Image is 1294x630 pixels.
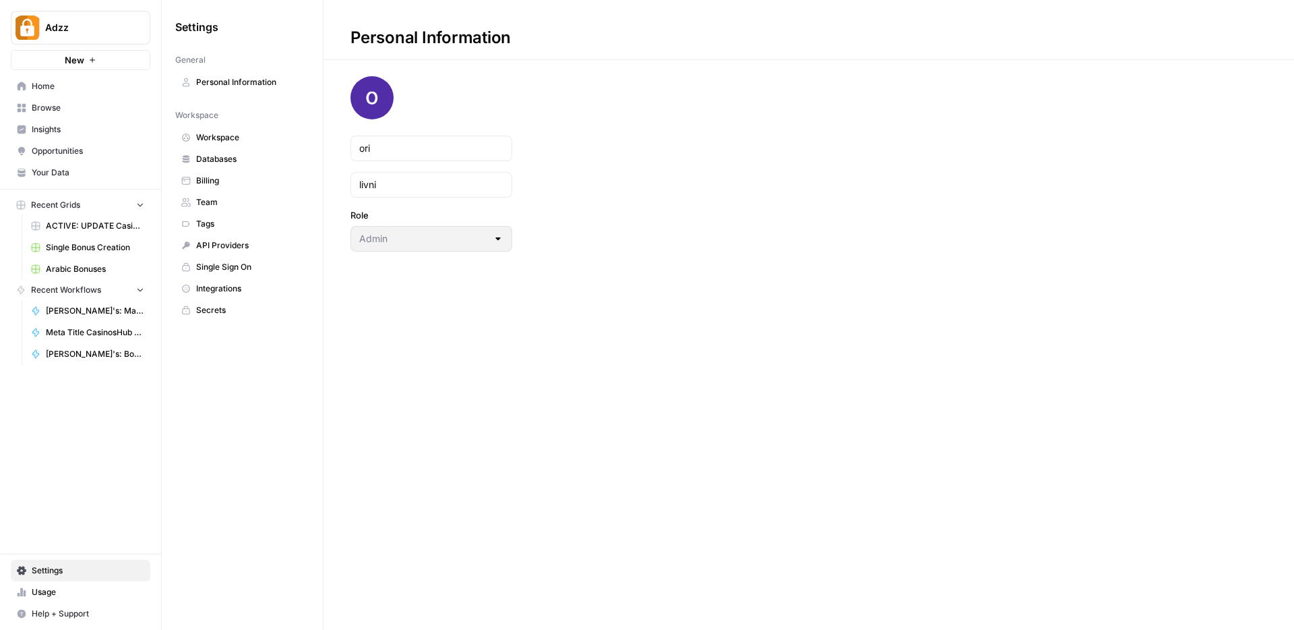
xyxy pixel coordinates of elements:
[25,300,150,322] a: [PERSON_NAME]'s: MasterFlow CasinosHub
[32,167,144,179] span: Your Data
[11,581,150,603] a: Usage
[11,140,150,162] a: Opportunities
[196,239,303,252] span: API Providers
[196,132,303,144] span: Workspace
[175,299,309,321] a: Secrets
[46,220,144,232] span: ACTIVE: UPDATE Casino Reviews
[46,305,144,317] span: [PERSON_NAME]'s: MasterFlow CasinosHub
[25,343,150,365] a: [PERSON_NAME]'s: Bonuses Section for NoDeposit
[196,175,303,187] span: Billing
[175,213,309,235] a: Tags
[46,241,144,254] span: Single Bonus Creation
[11,76,150,97] a: Home
[16,16,40,40] img: Adzz Logo
[31,199,80,211] span: Recent Grids
[196,196,303,208] span: Team
[175,54,206,66] span: General
[32,80,144,92] span: Home
[175,148,309,170] a: Databases
[11,560,150,581] a: Settings
[45,21,127,34] span: Adzz
[175,256,309,278] a: Single Sign On
[25,237,150,258] a: Single Bonus Creation
[196,76,303,88] span: Personal Information
[11,50,150,70] button: New
[323,27,538,49] div: Personal Information
[175,127,309,148] a: Workspace
[175,19,218,35] span: Settings
[196,261,303,273] span: Single Sign On
[175,192,309,213] a: Team
[175,278,309,299] a: Integrations
[196,153,303,165] span: Databases
[32,145,144,157] span: Opportunities
[25,258,150,280] a: Arabic Bonuses
[32,102,144,114] span: Browse
[175,235,309,256] a: API Providers
[11,195,150,215] button: Recent Grids
[11,162,150,183] a: Your Data
[11,97,150,119] a: Browse
[25,322,150,343] a: Meta Title CasinosHub Review
[32,123,144,136] span: Insights
[65,53,84,67] span: New
[196,283,303,295] span: Integrations
[11,603,150,625] button: Help + Support
[175,71,309,93] a: Personal Information
[32,586,144,598] span: Usage
[31,284,101,296] span: Recent Workflows
[175,109,218,121] span: Workspace
[196,218,303,230] span: Tags
[11,280,150,300] button: Recent Workflows
[175,170,309,192] a: Billing
[11,119,150,140] a: Insights
[11,11,150,45] button: Workspace: Adzz
[350,76,394,119] img: avatar
[350,208,512,222] label: Role
[32,565,144,577] span: Settings
[196,304,303,316] span: Secrets
[46,263,144,275] span: Arabic Bonuses
[32,608,144,620] span: Help + Support
[25,215,150,237] a: ACTIVE: UPDATE Casino Reviews
[46,348,144,360] span: [PERSON_NAME]'s: Bonuses Section for NoDeposit
[46,326,144,339] span: Meta Title CasinosHub Review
